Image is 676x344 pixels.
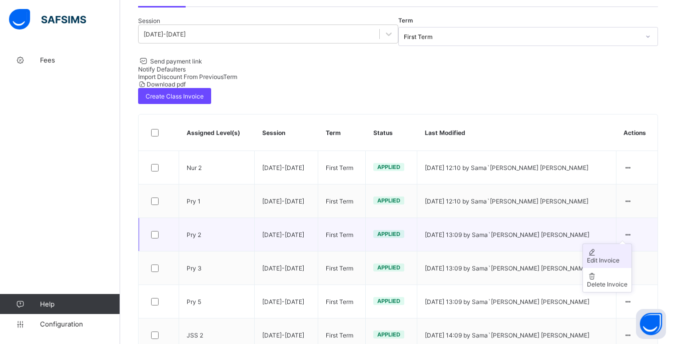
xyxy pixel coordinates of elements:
td: Pry 5 [179,285,255,318]
span: Send payment link [149,57,202,65]
td: [DATE]-[DATE] [255,151,318,184]
td: [DATE]-[DATE] [255,218,318,251]
td: Nur 2 [179,151,255,184]
th: Status [366,114,417,151]
span: Applied [377,163,400,170]
td: Pry 1 [179,184,255,218]
td: First Term [318,251,366,285]
th: Last Modified [417,114,616,151]
td: [DATE] 13:09 by Sama`[PERSON_NAME] [PERSON_NAME] [417,285,616,318]
div: Delete Invoice [587,280,627,288]
span: Create Class Invoice [146,92,204,100]
span: Download pdf [147,80,186,88]
td: First Term [318,285,366,318]
td: Pry 3 [179,251,255,285]
span: Import Discount From Previous Term [138,73,237,80]
span: Session [138,17,160,24]
span: Applied [377,331,400,338]
td: [DATE]-[DATE] [255,285,318,318]
td: First Term [318,151,366,184]
td: [DATE] 12:10 by Sama`[PERSON_NAME] [PERSON_NAME] [417,184,616,218]
td: [DATE] 12:10 by Sama`[PERSON_NAME] [PERSON_NAME] [417,151,616,184]
img: safsims [9,9,86,30]
span: Applied [377,230,400,237]
span: Help [40,300,120,308]
div: Edit Invoice [587,256,627,264]
span: Applied [377,297,400,304]
button: Open asap [636,309,666,339]
span: Fees [40,56,120,64]
span: Applied [377,264,400,271]
th: Term [318,114,366,151]
th: Session [255,114,318,151]
td: [DATE] 13:09 by Sama`[PERSON_NAME] [PERSON_NAME] [417,218,616,251]
span: Applied [377,197,400,204]
th: Actions [616,114,657,151]
td: First Term [318,184,366,218]
td: Pry 2 [179,218,255,251]
span: Notify Defaulters [138,65,186,73]
th: Assigned Level(s) [179,114,255,151]
div: [DATE]-[DATE] [144,30,186,38]
td: [DATE]-[DATE] [255,184,318,218]
span: Configuration [40,320,120,328]
td: [DATE] 13:09 by Sama`[PERSON_NAME] [PERSON_NAME] [417,251,616,285]
td: [DATE]-[DATE] [255,251,318,285]
td: First Term [318,218,366,251]
span: Term [398,17,413,24]
div: First Term [404,33,640,40]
